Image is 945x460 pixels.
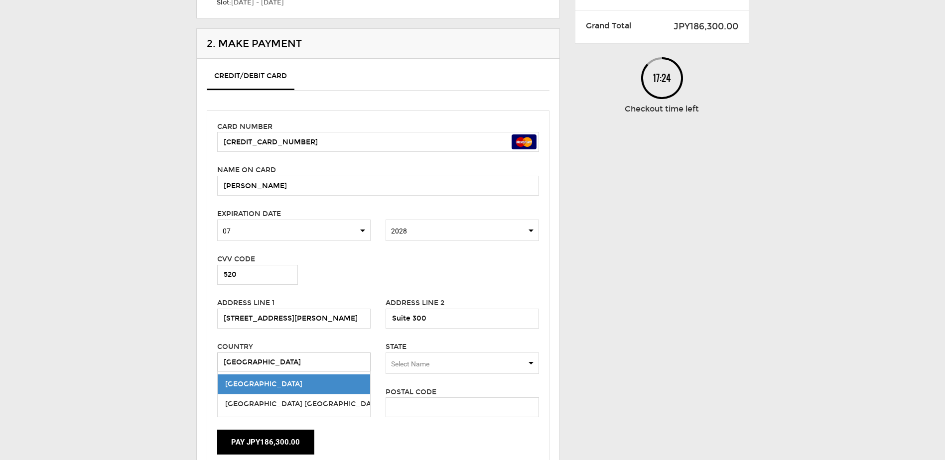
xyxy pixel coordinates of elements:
[217,298,274,308] label: Address Line 1
[217,165,276,175] label: Name on card
[217,209,281,219] label: Expiration Date
[207,66,294,90] a: Credit/Debit Card
[217,342,253,352] label: Country
[225,400,382,408] span: [GEOGRAPHIC_DATA] [GEOGRAPHIC_DATA]
[217,220,371,241] span: Select box activate
[386,220,539,241] span: Select box activate
[223,226,365,236] span: 07
[653,72,671,85] text: 17:24
[386,387,436,397] label: Postal Code
[512,134,537,149] img: mastercard-dark.svg
[197,29,559,59] div: 2. Make Payment
[386,342,406,352] label: State
[386,298,444,308] label: Address Line 2
[391,360,429,368] span: Select Name
[386,352,539,374] span: Select box activate
[217,122,272,132] label: Card number
[625,104,699,115] p: Checkout time left
[217,254,255,264] label: CVV Code
[656,20,739,33] span: JPY186,300.00
[217,352,371,372] input: Select box
[225,380,302,388] span: [GEOGRAPHIC_DATA]
[217,430,314,455] button: Pay JPY186,300.00
[578,20,648,32] div: Grand Total
[391,226,534,236] span: 2028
